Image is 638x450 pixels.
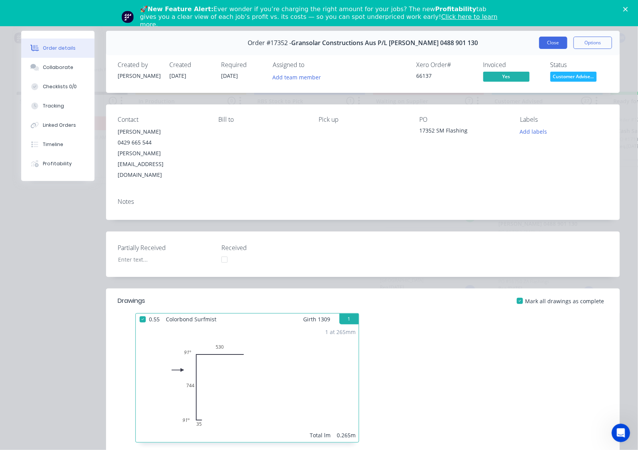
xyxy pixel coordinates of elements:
[419,116,508,123] div: PO
[218,116,307,123] div: Bill to
[169,72,186,79] span: [DATE]
[539,37,567,49] button: Close
[248,39,292,47] span: Order #17352 -
[43,160,72,167] div: Profitability
[43,45,76,52] div: Order details
[21,96,95,116] button: Tracking
[118,296,145,306] div: Drawings
[163,314,219,325] span: Colorbond Surfmist
[623,7,631,12] div: Close
[118,198,608,205] div: Notes
[550,72,597,83] button: Customer Advise...
[136,325,359,442] div: 03574453091º91º1 at 265mmTotal lm0.265m
[118,126,206,137] div: [PERSON_NAME]
[43,122,76,129] div: Linked Orders
[118,148,206,180] div: [PERSON_NAME][EMAIL_ADDRESS][DOMAIN_NAME]
[43,102,64,109] div: Tracking
[148,5,214,13] b: New Feature Alert:
[146,314,163,325] span: 0.55
[21,154,95,173] button: Profitability
[483,61,541,69] div: Invoiced
[292,39,478,47] span: Gransolar Constructions Aus P/L [PERSON_NAME] 0488 901 130
[525,297,604,305] span: Mark all drawings as complete
[550,72,597,81] span: Customer Advise...
[21,135,95,154] button: Timeline
[319,116,407,123] div: Pick up
[118,137,206,148] div: 0429 665 544
[43,141,63,148] div: Timeline
[339,314,359,324] button: 1
[574,37,612,49] button: Options
[337,431,356,439] div: 0.265m
[612,424,630,442] iframe: Intercom live chat
[21,77,95,96] button: Checklists 0/0
[419,126,508,137] div: 17352 SM Flashing
[21,58,95,77] button: Collaborate
[310,431,331,439] div: Total lm
[118,72,160,80] div: [PERSON_NAME]
[221,72,238,79] span: [DATE]
[520,116,608,123] div: Labels
[483,72,530,81] span: Yes
[43,64,73,71] div: Collaborate
[268,72,325,82] button: Add team member
[516,126,551,137] button: Add labels
[43,83,77,90] div: Checklists 0/0
[416,72,474,80] div: 66137
[550,61,608,69] div: Status
[416,61,474,69] div: Xero Order #
[118,126,206,180] div: [PERSON_NAME]0429 665 544[PERSON_NAME][EMAIL_ADDRESS][DOMAIN_NAME]
[273,72,325,82] button: Add team member
[273,61,350,69] div: Assigned to
[118,61,160,69] div: Created by
[140,5,504,29] div: 🚀 Ever wonder if you’re charging the right amount for your jobs? The new tab gives you a clear vi...
[221,243,318,252] label: Received
[21,39,95,58] button: Order details
[122,11,134,23] img: Profile image for Team
[118,243,214,252] label: Partially Received
[303,314,330,325] span: Girth 1309
[435,5,476,13] b: Profitability
[325,328,356,336] div: 1 at 265mm
[221,61,263,69] div: Required
[169,61,212,69] div: Created
[21,116,95,135] button: Linked Orders
[118,116,206,123] div: Contact
[140,13,498,28] a: Click here to learn more.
